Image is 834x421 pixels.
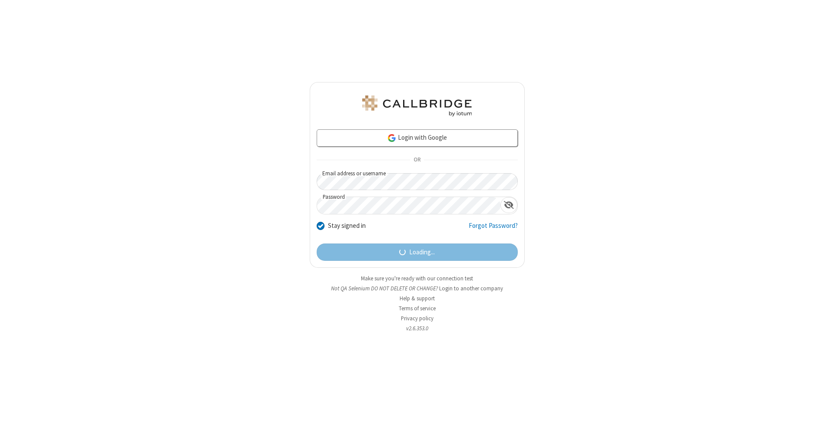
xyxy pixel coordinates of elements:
input: Email address or username [317,173,518,190]
div: Show password [500,197,517,213]
img: google-icon.png [387,133,397,143]
input: Password [317,197,500,214]
button: Loading... [317,243,518,261]
a: Make sure you're ready with our connection test [361,275,473,282]
button: Login to another company [439,284,503,293]
li: Not QA Selenium DO NOT DELETE OR CHANGE? [310,284,525,293]
a: Help & support [400,295,435,302]
label: Stay signed in [328,221,366,231]
span: OR [410,154,424,166]
a: Login with Google [317,129,518,147]
span: Loading... [409,247,435,257]
img: QA Selenium DO NOT DELETE OR CHANGE [361,95,473,116]
a: Privacy policy [401,315,434,322]
a: Terms of service [399,305,436,312]
a: Forgot Password? [469,221,518,237]
li: v2.6.353.0 [310,324,525,332]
